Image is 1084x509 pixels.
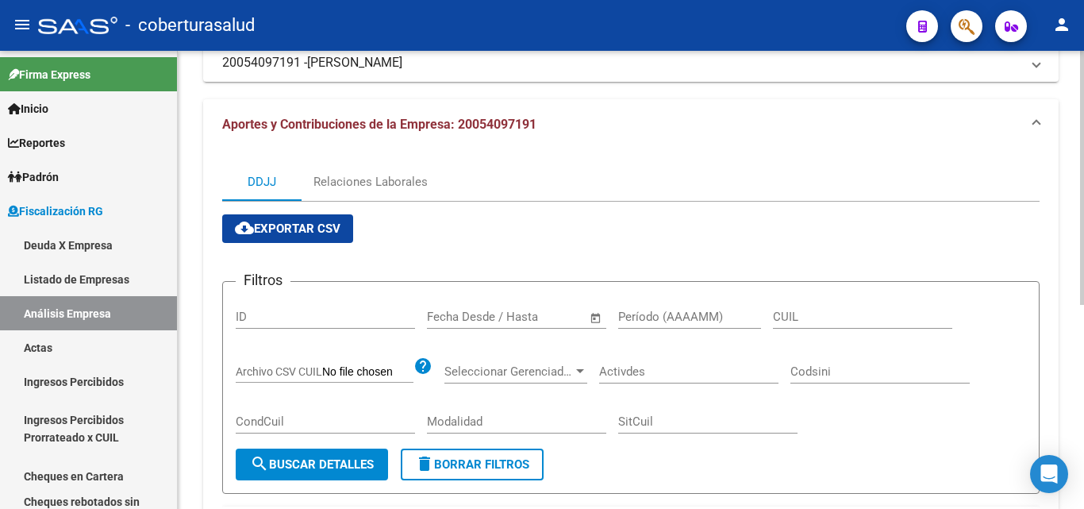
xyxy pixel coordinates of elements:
input: Archivo CSV CUIL [322,365,413,380]
button: Open calendar [587,309,605,327]
span: Fiscalización RG [8,202,103,220]
span: [PERSON_NAME] [307,54,402,71]
mat-icon: person [1052,15,1071,34]
h3: Filtros [236,269,290,291]
button: Borrar Filtros [401,449,544,480]
mat-expansion-panel-header: Aportes y Contribuciones de la Empresa: 20054097191 [203,99,1059,150]
button: Buscar Detalles [236,449,388,480]
mat-icon: search [250,454,269,473]
mat-panel-title: 20054097191 - [222,54,1021,71]
mat-expansion-panel-header: 20054097191 -[PERSON_NAME] [203,44,1059,82]
span: Archivo CSV CUIL [236,365,322,378]
span: Exportar CSV [235,222,340,236]
div: Relaciones Laborales [313,173,428,191]
span: Inicio [8,100,48,118]
span: Seleccionar Gerenciador [444,364,573,379]
button: Exportar CSV [222,214,353,243]
span: Firma Express [8,66,90,83]
input: Fecha fin [505,310,582,324]
div: Open Intercom Messenger [1030,455,1068,493]
mat-icon: cloud_download [235,218,254,237]
input: Fecha inicio [427,310,491,324]
span: Reportes [8,134,65,152]
span: Borrar Filtros [415,457,529,472]
span: Aportes y Contribuciones de la Empresa: 20054097191 [222,117,536,132]
mat-icon: menu [13,15,32,34]
span: Padrón [8,168,59,186]
mat-icon: help [413,357,432,376]
div: DDJJ [248,173,276,191]
span: Buscar Detalles [250,457,374,472]
span: - coberturasalud [125,8,255,43]
mat-icon: delete [415,454,434,473]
